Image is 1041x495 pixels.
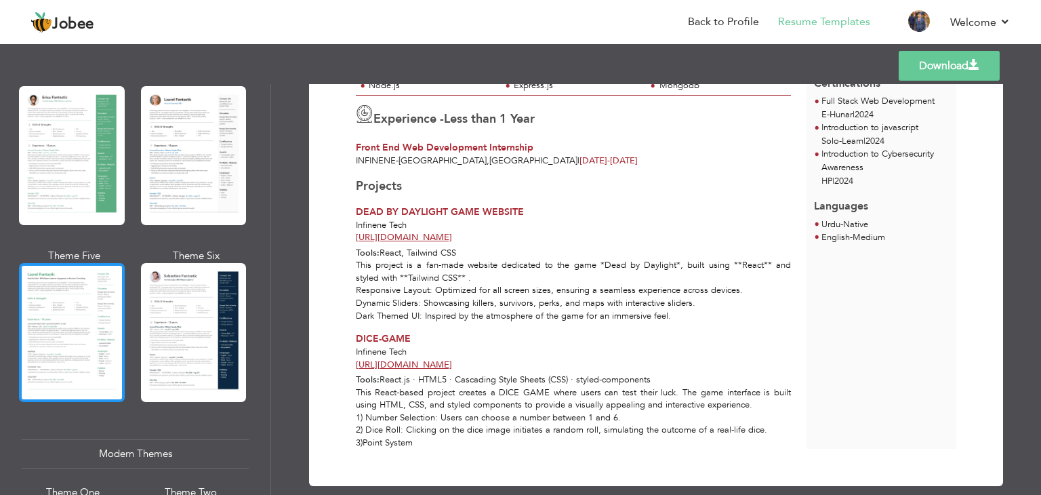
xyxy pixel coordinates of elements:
a: Back to Profile [688,14,759,30]
a: Welcome [950,14,1011,31]
li: Native [821,218,868,232]
span: Infinene [356,155,396,167]
div: Mongodb [659,79,783,92]
div: Theme Six [144,249,249,263]
span: Projects [356,178,402,195]
span: [DATE] [579,155,610,167]
span: DICE-GAME [356,332,411,345]
p: E-Hunar 2024 [821,108,935,122]
span: Tools: [356,247,380,259]
img: Profile Img [908,10,930,32]
span: Introduction to Cybersecurity Awareness [821,148,934,174]
span: Full Stack Web Development [821,95,935,107]
a: [URL][DOMAIN_NAME] [356,359,452,371]
span: React.js · HTML5 · Cascading Style Sheets (CSS) · styled-components [380,374,651,386]
span: , [487,155,489,167]
span: Languages [814,189,868,214]
span: [GEOGRAPHIC_DATA] [489,155,577,167]
span: [DATE] [579,155,638,167]
a: [URL][DOMAIN_NAME] [356,231,452,243]
span: Jobee [52,17,94,32]
span: Experience - [373,111,444,127]
span: Infinene Tech [356,219,407,231]
li: Medium [821,231,885,245]
span: | [577,155,579,167]
div: Express.js [514,79,638,92]
span: - [840,218,843,231]
a: Resume Templates [778,14,870,30]
span: Urdu [821,218,840,231]
span: [GEOGRAPHIC_DATA] [399,155,487,167]
div: Modern Themes [22,439,249,469]
span: | [832,175,834,187]
span: English [821,231,850,243]
span: - [850,231,853,243]
span: | [853,108,855,121]
div: This React-based project creates a DICE GAME where users can test their luck. The game interface ... [348,387,799,450]
p: Solo-Learn 2024 [821,135,949,148]
div: Theme Five [22,249,127,263]
a: Jobee [30,12,94,33]
span: Infinene Tech [356,346,407,358]
span: | [863,135,865,147]
span: Tools: [356,374,380,386]
a: Download [899,51,1000,81]
span: DEAD BY DAYLIGHT GAME WEBSITE [356,205,524,218]
div: This project is a fan-made website dedicated to the game *Dead by Daylight*, built using **React*... [348,259,799,322]
img: jobee.io [30,12,52,33]
div: Node.js [369,79,493,92]
span: - [607,155,610,167]
label: Less than 1 Year [444,111,535,128]
span: Introduction to javascript [821,121,918,134]
span: React, Tailwind CSS [380,247,456,259]
p: HP 2024 [821,175,949,189]
span: Front End Web Development Internship [356,141,533,154]
span: - [396,155,399,167]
